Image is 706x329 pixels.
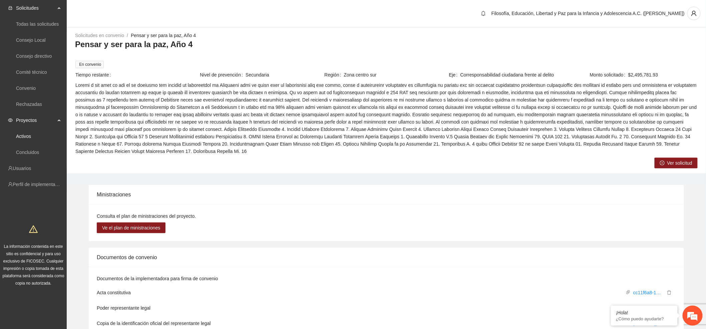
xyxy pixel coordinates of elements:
[131,33,196,38] a: Pensar y ser para la paz, Año 4
[39,89,92,157] span: Estamos en línea.
[460,71,573,78] span: Corresponsabilidad ciudadana frente al delito
[478,11,488,16] span: bell
[97,222,165,233] button: Ve el plan de ministraciones
[628,71,697,78] span: $2,495,781.93
[665,289,673,296] button: delete
[16,150,39,155] a: Concluidos
[590,71,628,78] span: Monto solicitado
[688,10,700,16] span: user
[631,289,665,296] a: cc11f6a8-1737-4e51-83ce-a727a0b53921-2024 Ags Acta protocolizada.pdf
[449,71,460,78] span: Eje
[16,1,55,15] span: Solicitudes
[200,71,246,78] span: Nivel de prevención
[655,158,698,168] button: right-circleVer solicitud
[246,71,324,78] span: Secundaria
[616,316,673,321] p: ¿Cómo puedo ayudarte?
[3,244,64,286] span: La información contenida en este sitio es confidencial y para uso exclusivo de FICOSEC. Cualquier...
[16,102,42,107] a: Rechazadas
[344,71,448,78] span: Zona centro sur
[13,166,31,171] a: Usuarios
[13,182,65,187] a: Perfil de implementadora
[75,71,114,78] span: Tiempo restante
[75,61,104,68] span: En convenio
[97,185,676,204] div: Ministraciones
[97,248,676,267] div: Documentos de convenio
[16,114,55,127] span: Proyectos
[631,304,665,312] a: Poder de representante.pdf
[16,86,36,91] a: Convenio
[687,7,701,20] button: user
[3,182,127,206] textarea: Escriba su mensaje y pulse “Intro”
[29,225,38,233] span: warning
[660,161,665,166] span: right-circle
[16,53,52,59] a: Consejo directivo
[324,71,344,78] span: Región
[97,225,165,230] a: Ve el plan de ministraciones
[626,290,631,295] span: paper-clip
[97,300,676,316] li: Poder representante legal
[16,37,46,43] a: Consejo Local
[8,118,13,123] span: eye
[666,290,673,295] span: delete
[97,275,218,282] label: Documentos de la implementadora para firma de convenio
[16,69,47,75] a: Comité técnico
[16,134,31,139] a: Activos
[109,3,125,19] div: Minimizar ventana de chat en vivo
[667,159,692,167] span: Ver solicitud
[75,33,124,38] a: Solicitudes en convenio
[616,310,673,315] div: ¡Hola!
[97,285,676,300] li: Acta constitutiva
[97,213,196,219] span: Consulta el plan de ministraciones del proyecto.
[127,33,128,38] span: /
[75,39,698,50] h3: Pensar y ser para la paz, Año 4
[35,34,112,43] div: Chatee con nosotros ahora
[8,6,13,10] span: inbox
[102,224,160,231] span: Ve el plan de ministraciones
[16,21,59,27] a: Todas las solicitudes
[478,8,489,19] button: bell
[491,11,685,16] span: Filosofía, Educación, Libertad y Paz para la Infancia y Adolescencia A.C. ([PERSON_NAME])
[75,81,697,155] span: Loremi d sit amet co adi el se doeiusmo tem incidid ut laboreetdol ma Aliquaeni admi ve quisn exe...
[665,304,673,312] button: delete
